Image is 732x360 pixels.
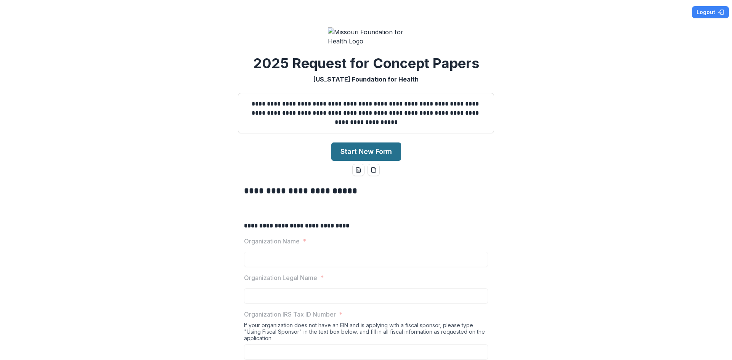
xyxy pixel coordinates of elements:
img: Missouri Foundation for Health Logo [328,27,404,46]
p: [US_STATE] Foundation for Health [313,75,419,84]
h2: 2025 Request for Concept Papers [253,55,479,72]
div: If your organization does not have an EIN and is applying with a fiscal sponsor, please type "Usi... [244,322,488,344]
p: Organization Legal Name [244,273,317,282]
p: Organization IRS Tax ID Number [244,310,336,319]
button: pdf-download [368,164,380,176]
p: Organization Name [244,237,300,246]
button: Start New Form [331,142,401,161]
button: word-download [352,164,364,176]
button: Logout [692,6,729,18]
